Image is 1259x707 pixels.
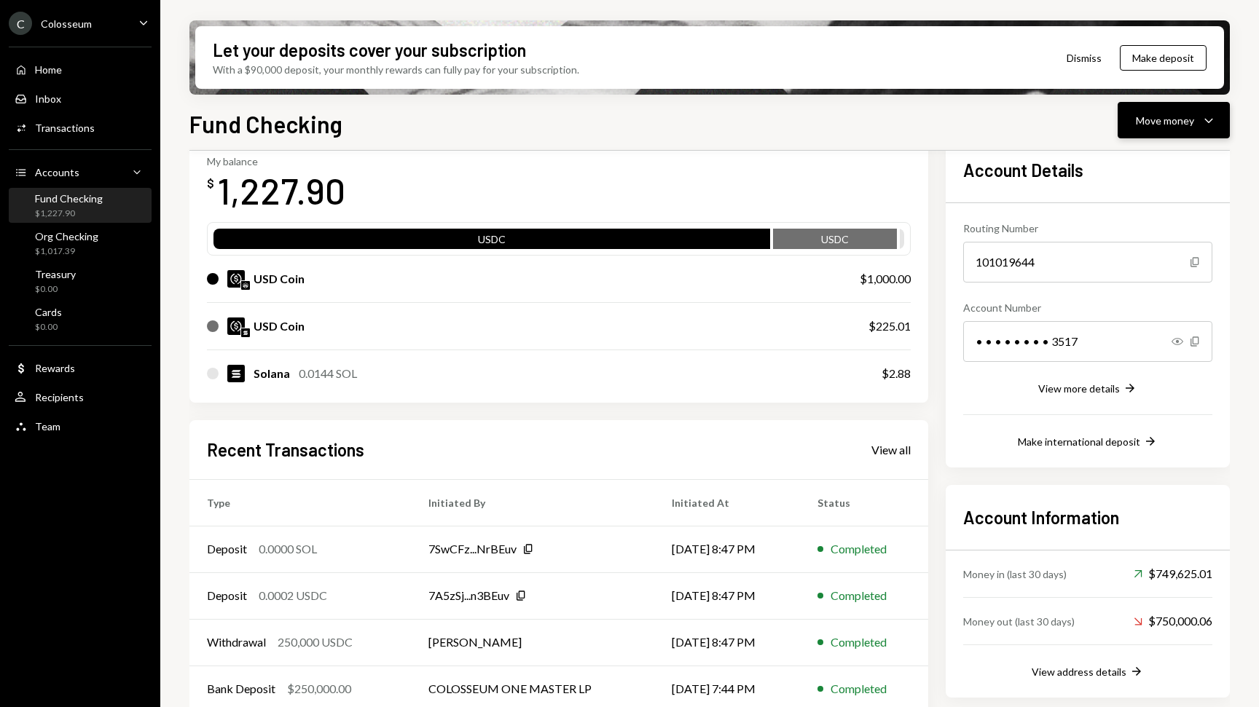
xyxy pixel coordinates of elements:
div: Home [35,63,62,76]
div: $750,000.06 [1134,612,1212,630]
div: 0.0000 SOL [259,540,317,558]
h2: Recent Transactions [207,438,364,462]
div: Org Checking [35,230,98,242]
div: C [9,12,32,35]
div: Fund Checking [35,192,103,205]
div: $2.88 [882,365,911,382]
div: Routing Number [963,221,1212,236]
a: Team [9,413,152,439]
button: Make international deposit [1018,434,1158,450]
div: USD Coin [254,317,305,335]
div: $0.00 [35,321,62,333]
a: Transactions [9,114,152,141]
div: USDC [773,232,897,252]
div: Transactions [35,122,95,134]
div: Withdrawal [207,633,266,651]
div: With a $90,000 deposit, your monthly rewards can fully pay for your subscription. [213,62,579,77]
div: Completed [831,540,887,558]
h1: Fund Checking [189,109,342,138]
h2: Account Details [963,158,1212,182]
div: 7SwCFz...NrBEuv [428,540,517,558]
div: Deposit [207,540,247,558]
img: SOL [227,365,245,382]
div: Completed [831,680,887,698]
div: $250,000.00 [287,680,351,698]
button: Move money [1118,102,1230,138]
button: View more details [1038,381,1137,397]
a: Inbox [9,85,152,111]
div: Completed [831,587,887,604]
td: [PERSON_NAME] [411,619,654,665]
td: [DATE] 8:47 PM [654,526,800,572]
a: Cards$0.00 [9,301,152,336]
h2: Account Information [963,505,1212,529]
div: $1,227.90 [35,208,103,220]
div: Completed [831,633,887,651]
div: Money out (last 30 days) [963,614,1075,629]
td: [DATE] 8:47 PM [654,572,800,619]
div: Colosseum [41,17,92,30]
div: Inbox [35,92,61,105]
div: $749,625.01 [1134,565,1212,582]
div: Account Number [963,300,1212,315]
div: $225.01 [868,317,911,335]
th: Status [800,479,928,526]
div: $1,017.39 [35,245,98,258]
div: My balance [207,155,345,167]
div: View more details [1038,382,1120,395]
div: Deposit [207,587,247,604]
a: Accounts [9,159,152,185]
a: Fund Checking$1,227.90 [9,188,152,223]
div: $1,000.00 [860,270,911,288]
th: Initiated At [654,479,800,526]
div: 1,227.90 [217,167,345,213]
div: Recipients [35,391,84,403]
div: • • • • • • • • 3517 [963,321,1212,362]
div: Bank Deposit [207,680,275,698]
div: Rewards [35,362,75,374]
div: $0.00 [35,283,76,296]
td: [DATE] 8:47 PM [654,619,800,665]
div: USD Coin [254,270,305,288]
div: Team [35,420,60,433]
a: Recipients [9,384,152,410]
a: View all [871,441,911,457]
div: Accounts [35,166,79,178]
button: View address details [1032,664,1144,680]
div: $ [207,176,214,191]
div: View all [871,443,911,457]
div: Solana [254,365,290,382]
th: Type [189,479,411,526]
div: 101019644 [963,242,1212,283]
div: View address details [1032,665,1126,678]
div: Let your deposits cover your subscription [213,38,526,62]
div: 250,000 USDC [278,633,353,651]
button: Dismiss [1048,41,1120,75]
div: Cards [35,306,62,318]
div: Move money [1136,113,1194,128]
img: solana-mainnet [241,328,250,337]
div: Treasury [35,268,76,280]
a: Rewards [9,355,152,381]
div: Money in (last 30 days) [963,566,1067,582]
button: Make deposit [1120,45,1207,71]
div: USDC [213,232,770,252]
th: Initiated By [411,479,654,526]
img: arbitrum-mainnet [241,281,250,290]
img: USDC [227,317,245,335]
a: Home [9,56,152,82]
div: 0.0144 SOL [299,365,357,382]
a: Org Checking$1,017.39 [9,226,152,261]
div: 0.0002 USDC [259,587,327,604]
div: 7A5zSj...n3BEuv [428,587,509,604]
img: USDC [227,270,245,288]
a: Treasury$0.00 [9,264,152,299]
div: Make international deposit [1018,435,1140,448]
